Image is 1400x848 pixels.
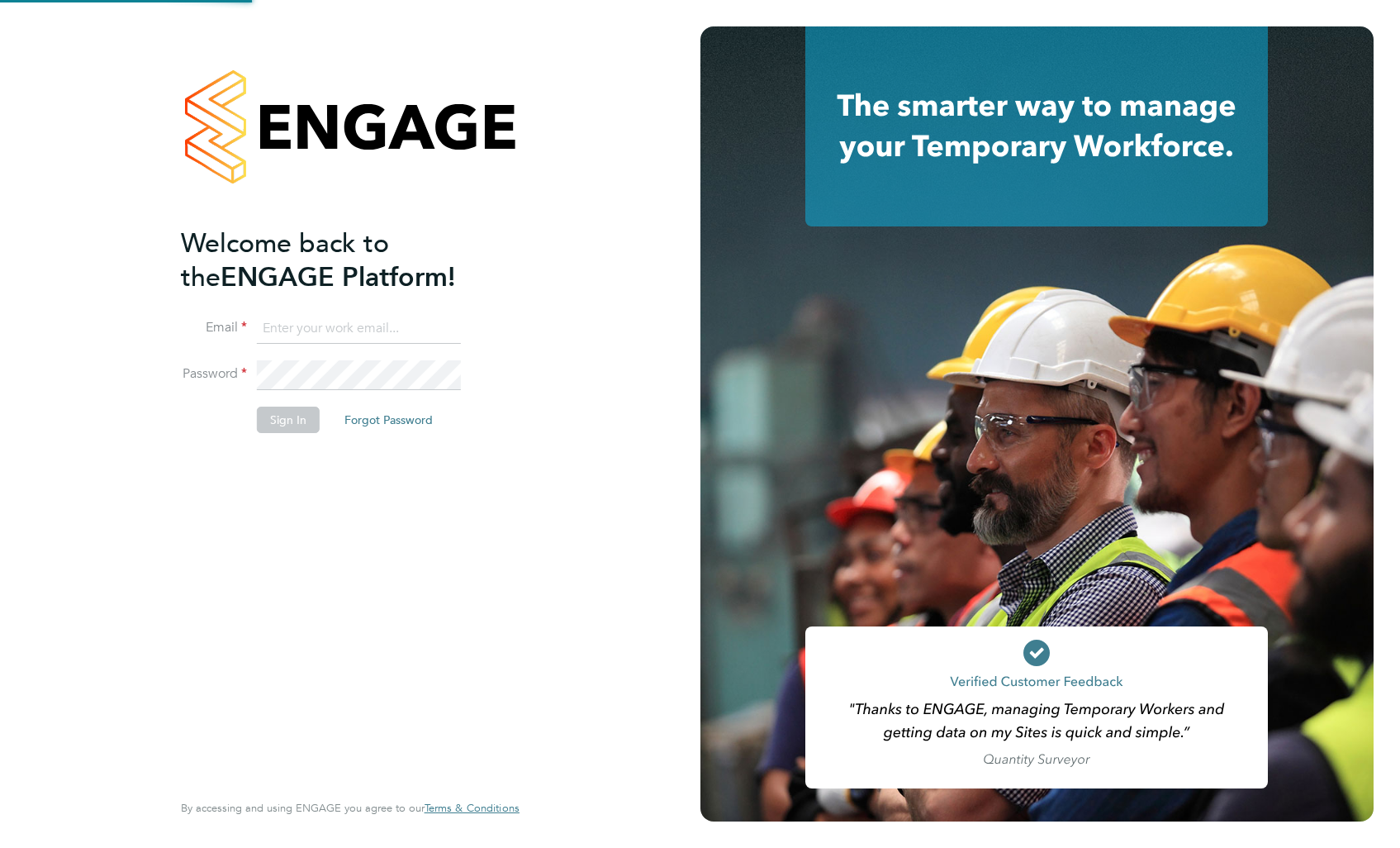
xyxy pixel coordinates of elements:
[331,407,446,433] button: Forgot Password
[181,801,520,815] span: By accessing and using ENGAGE you agree to our
[181,319,247,336] label: Email
[181,227,389,293] span: Welcome back to the
[257,314,461,344] input: Enter your work email...
[257,407,320,433] button: Sign In
[425,802,520,815] a: Terms & Conditions
[181,226,503,294] h2: ENGAGE Platform!
[425,801,520,815] span: Terms & Conditions
[181,365,247,383] label: Password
